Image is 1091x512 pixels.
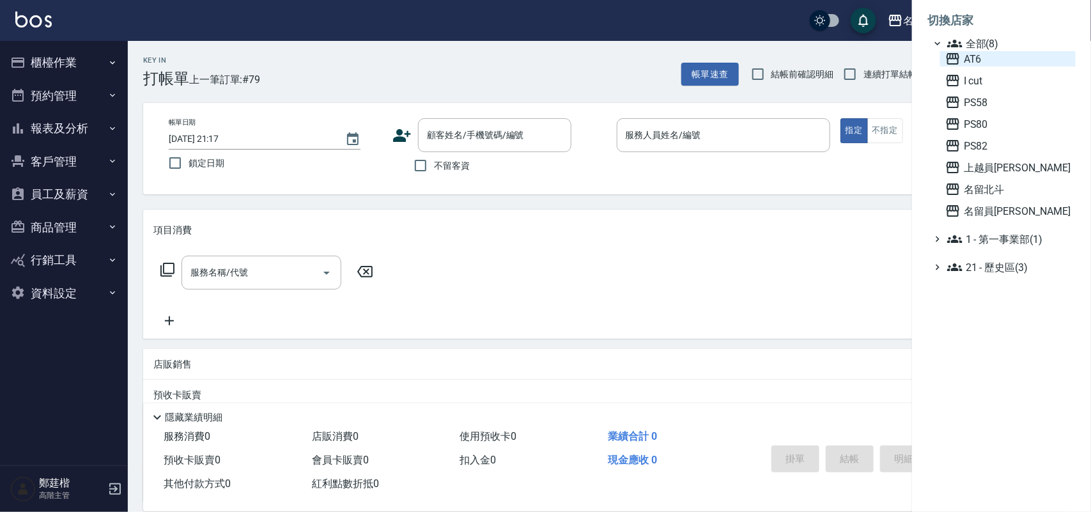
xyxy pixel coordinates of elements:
li: 切換店家 [927,5,1076,36]
span: 名留北斗 [945,182,1071,197]
span: PS80 [945,116,1071,132]
span: PS82 [945,138,1071,153]
span: PS58 [945,95,1071,110]
span: 全部(8) [947,36,1071,51]
span: 上越員[PERSON_NAME] [945,160,1071,175]
span: I cut [945,73,1071,88]
span: AT6 [945,51,1071,66]
span: 21 - 歷史區(3) [947,260,1071,275]
span: 1 - 第一事業部(1) [947,231,1071,247]
span: 名留員[PERSON_NAME] [945,203,1071,219]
